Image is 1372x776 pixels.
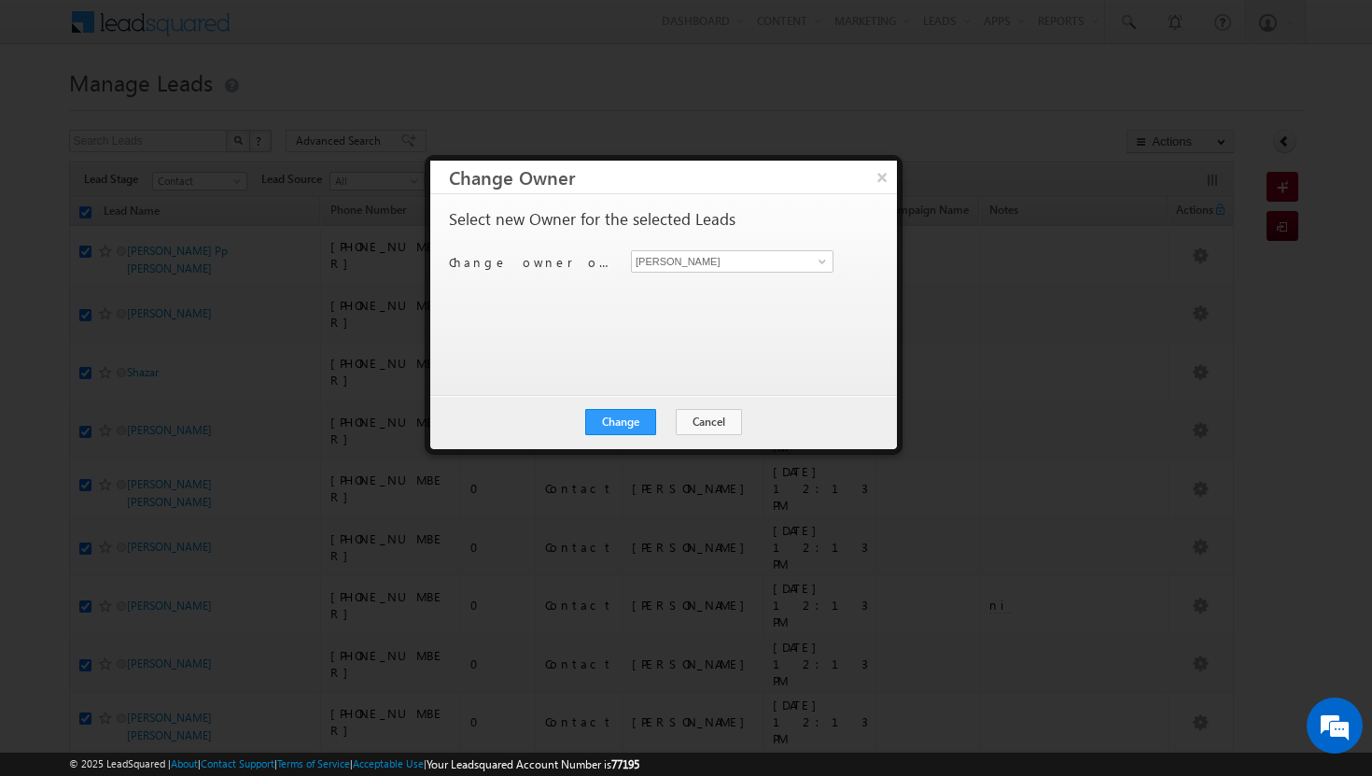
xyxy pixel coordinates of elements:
p: Change owner of 25 leads to [449,254,617,271]
a: Terms of Service [277,757,350,769]
em: Submit [273,575,339,600]
a: About [171,757,198,769]
a: Contact Support [201,757,274,769]
a: Show All Items [808,252,832,271]
img: d_60004797649_company_0_60004797649 [32,98,78,122]
div: Leave a message [97,98,314,122]
div: Minimize live chat window [306,9,351,54]
h3: Change Owner [449,161,897,193]
a: Acceptable Use [353,757,424,769]
span: Your Leadsquared Account Number is [427,757,639,771]
input: Type to Search [631,250,833,273]
span: 77195 [611,757,639,771]
p: Select new Owner for the selected Leads [449,211,735,228]
textarea: Type your message and click 'Submit' [24,173,341,559]
button: Cancel [676,409,742,435]
button: Change [585,409,656,435]
span: © 2025 LeadSquared | | | | | [69,755,639,773]
button: × [867,161,897,193]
